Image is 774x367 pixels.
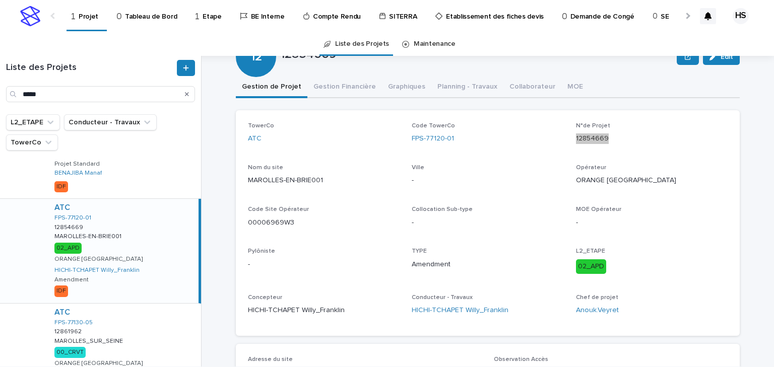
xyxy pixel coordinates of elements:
button: Gestion Financière [307,77,382,98]
span: TYPE [412,248,427,254]
p: ORANGE [GEOGRAPHIC_DATA] [576,175,728,186]
span: Observation Accès [494,356,548,362]
a: HICHI-TCHAPET Willy_Franklin [54,267,140,274]
p: 00006969W3 [248,217,400,228]
p: HICHI-TCHAPET Willy_Franklin [248,305,400,316]
div: 02_APD [576,259,606,274]
span: Collocation Sub-type [412,206,473,212]
span: Ville [412,165,424,171]
span: Opérateur [576,165,606,171]
span: Code Site Opérateur [248,206,309,212]
p: 12854669 [54,222,85,231]
span: Concepteur [248,295,282,301]
span: Edit [721,53,733,60]
a: ATC [54,203,70,212]
button: TowerCo [6,134,58,151]
a: FPS-77120-01 [412,133,454,144]
span: MOE Opérateur [576,206,621,212]
a: FPS-77120-01 [54,214,91,222]
input: Search [6,86,195,102]
p: MAROLLES-EN-BRIE001 [54,231,123,240]
button: Gestion de Projet [236,77,307,98]
a: ATC [54,308,70,317]
p: ORANGE [GEOGRAPHIC_DATA] [54,256,143,263]
button: Planning - Travaux [431,77,503,98]
p: 12854669 [576,133,728,144]
span: Adresse du site [248,356,293,362]
p: MAROLLES_SUR_SEINE [54,336,125,345]
div: IDF [54,285,68,297]
a: HICHI-TCHAPET Willy_Franklin [412,305,508,316]
button: L2_ETAPE [6,114,60,130]
p: Projet Standard [54,161,100,168]
button: Graphiques [382,77,431,98]
span: L2_ETAPE [576,248,605,254]
p: - [576,217,728,228]
button: Conducteur - Travaux [64,114,157,130]
button: Edit [703,49,740,65]
div: IDF [54,181,68,192]
p: - [248,259,400,270]
p: - [412,175,563,186]
button: MOE [561,77,589,98]
div: HS [733,8,749,24]
a: BENAJIBA Manaf [54,170,102,177]
div: 12 [236,9,276,64]
button: Collaborateur [503,77,561,98]
a: FPS-77130-05 [54,319,93,326]
span: TowerCo [248,123,274,129]
span: Nom du site [248,165,283,171]
h1: Liste des Projets [6,62,175,74]
p: MAROLLES-EN-BRIE001 [248,175,400,186]
span: Pylôniste [248,248,275,254]
span: N°de Projet [576,123,610,129]
p: ORANGE [GEOGRAPHIC_DATA] [54,360,143,367]
a: Liste des Projets [335,32,389,56]
p: - [412,217,563,228]
span: Chef de projet [576,295,618,301]
div: 02_APD [54,243,82,254]
p: Amendment [54,276,89,283]
div: 00_CRVT [54,347,86,358]
span: Code TowerCo [412,123,455,129]
a: Maintenance [414,32,456,56]
span: Conducteur - Travaux [412,295,473,301]
p: 12861962 [54,326,84,335]
a: ATC [248,133,262,144]
p: Amendment [412,259,563,270]
a: Anouk.Veyret [576,305,619,316]
img: stacker-logo-s-only.png [20,6,40,26]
